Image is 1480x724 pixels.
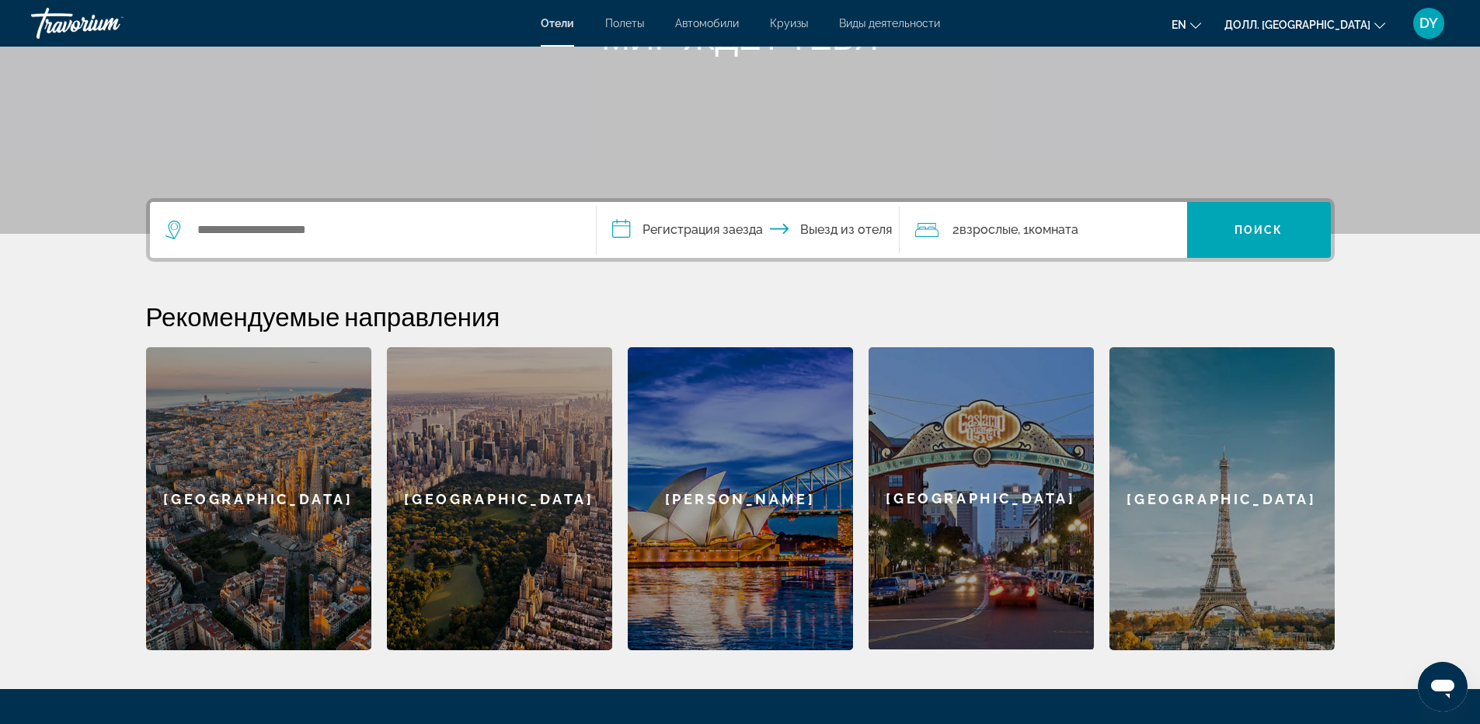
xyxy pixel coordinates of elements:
[869,347,1094,650] a: [GEOGRAPHIC_DATA]
[541,17,574,30] a: Отели
[1418,662,1468,712] iframe: Кнопка запуска окна обмена сообщениями
[146,301,500,332] ya-tr-span: Рекомендуемые направления
[1127,491,1316,507] ya-tr-span: [GEOGRAPHIC_DATA]
[1172,19,1186,31] ya-tr-span: en
[665,491,816,507] ya-tr-span: [PERSON_NAME]
[675,17,739,30] a: Автомобили
[1419,15,1438,31] ya-tr-span: DY
[404,491,594,507] ya-tr-span: [GEOGRAPHIC_DATA]
[1224,13,1385,36] button: Изменить валюту
[1029,222,1078,237] ya-tr-span: Комната
[900,202,1187,258] button: Путешественники: 2 взрослых, 0 детей
[1172,13,1201,36] button: Изменить язык
[1409,7,1449,40] button: Пользовательское меню
[163,491,353,507] ya-tr-span: [GEOGRAPHIC_DATA]
[1109,347,1335,650] a: [GEOGRAPHIC_DATA]
[959,222,1018,237] ya-tr-span: Взрослые
[770,17,808,30] a: Круизы
[31,3,186,44] a: Травориум
[839,17,940,30] a: Виды деятельности
[146,347,371,650] a: [GEOGRAPHIC_DATA]
[597,202,900,258] button: Даты заезда и выезда
[886,490,1075,506] ya-tr-span: [GEOGRAPHIC_DATA]
[952,222,959,237] ya-tr-span: 2
[1224,19,1370,31] ya-tr-span: Долл. [GEOGRAPHIC_DATA]
[150,202,1331,258] div: Виджет поиска
[605,17,644,30] a: Полеты
[628,347,853,650] a: [PERSON_NAME]
[1187,202,1331,258] button: Поиск
[1234,224,1283,236] ya-tr-span: Поиск
[1018,222,1029,237] ya-tr-span: , 1
[387,347,612,650] a: [GEOGRAPHIC_DATA]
